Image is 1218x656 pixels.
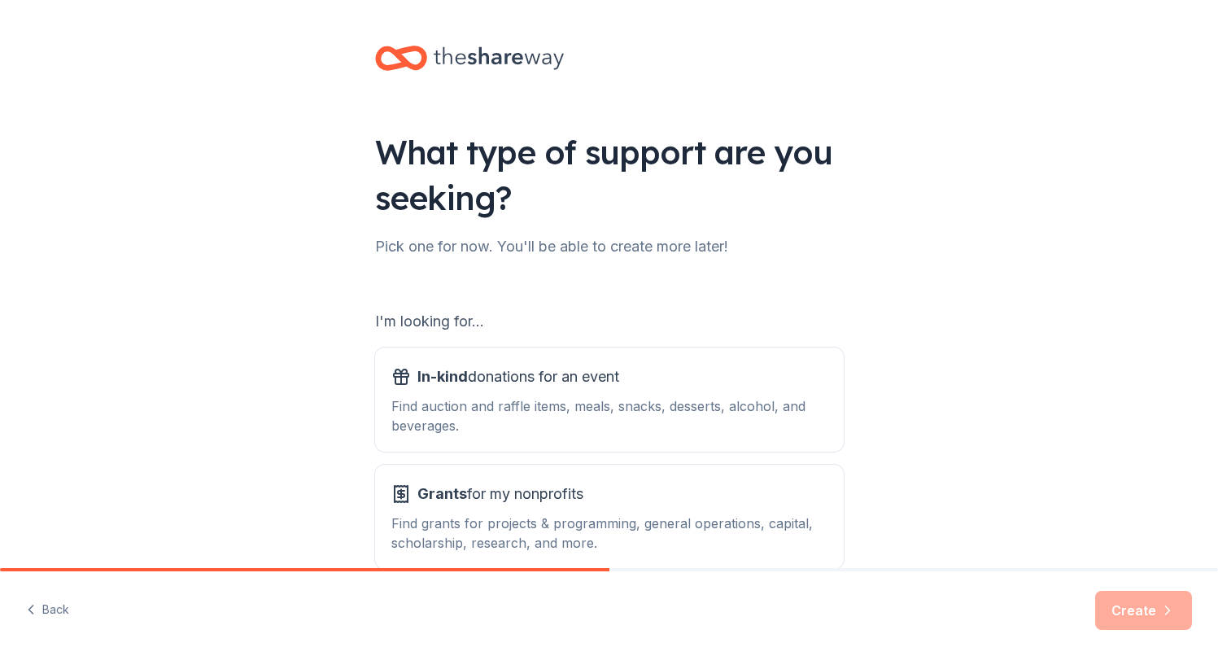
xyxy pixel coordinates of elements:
[375,308,844,335] div: I'm looking for...
[375,348,844,452] button: In-kinddonations for an eventFind auction and raffle items, meals, snacks, desserts, alcohol, and...
[26,593,69,628] button: Back
[417,485,467,502] span: Grants
[417,481,583,507] span: for my nonprofits
[417,364,619,390] span: donations for an event
[391,396,827,435] div: Find auction and raffle items, meals, snacks, desserts, alcohol, and beverages.
[391,514,827,553] div: Find grants for projects & programming, general operations, capital, scholarship, research, and m...
[375,465,844,569] button: Grantsfor my nonprofitsFind grants for projects & programming, general operations, capital, schol...
[375,234,844,260] div: Pick one for now. You'll be able to create more later!
[417,368,468,385] span: In-kind
[375,129,844,221] div: What type of support are you seeking?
